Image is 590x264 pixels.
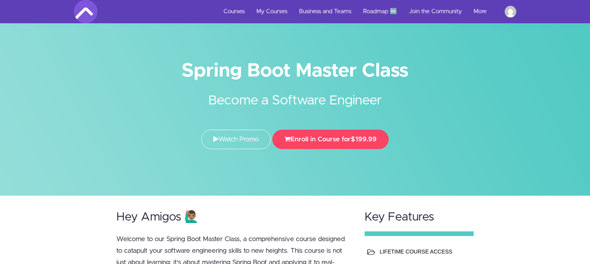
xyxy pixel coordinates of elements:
[150,80,441,110] h2: Become a Software Engineer
[351,136,377,142] span: $199.99
[505,6,516,17] img: dishanayak395@gmail.com
[74,62,516,80] h1: Spring Boot Master Class
[201,130,271,149] a: Watch Promo
[365,211,474,224] h2: Key Features
[116,211,350,224] h2: Hey Amigos 🙋🏽‍♂️
[378,244,469,259] td: LIFETIME COURSE ACCESS
[272,130,389,149] button: Enroll in Course for$199.99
